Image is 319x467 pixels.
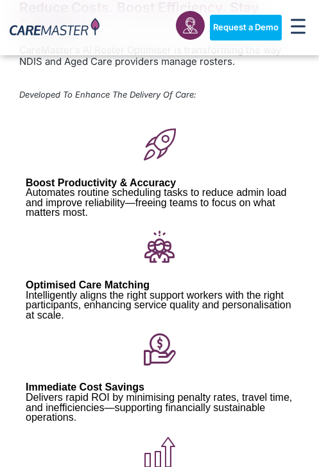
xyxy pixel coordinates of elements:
span: Delivers rapid ROI by minimising penalty rates, travel time, and inefficiencies—supporting financ... [26,392,292,423]
span: Boost Productivity & Accuracy [26,177,176,188]
div: Menu Toggle [287,15,309,40]
a: Request a Demo [210,15,282,40]
span: Request a Demo [213,22,279,33]
span: Immediate Cost Savings [26,382,144,392]
em: Developed To Enhance The Delivery Of Care: [19,89,196,100]
img: CareMaster Logo [10,18,99,38]
span: Optimised Care Matching [26,279,150,290]
p: CareMaster’s AI Roster Optimiser is transforming the way NDIS and Aged Care providers manage rost... [19,44,300,67]
span: Automates routine scheduling tasks to reduce admin load and improve reliability—freeing teams to ... [26,187,286,218]
span: Intelligently aligns the right support workers with the right participants, enhancing service qua... [26,290,291,321]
